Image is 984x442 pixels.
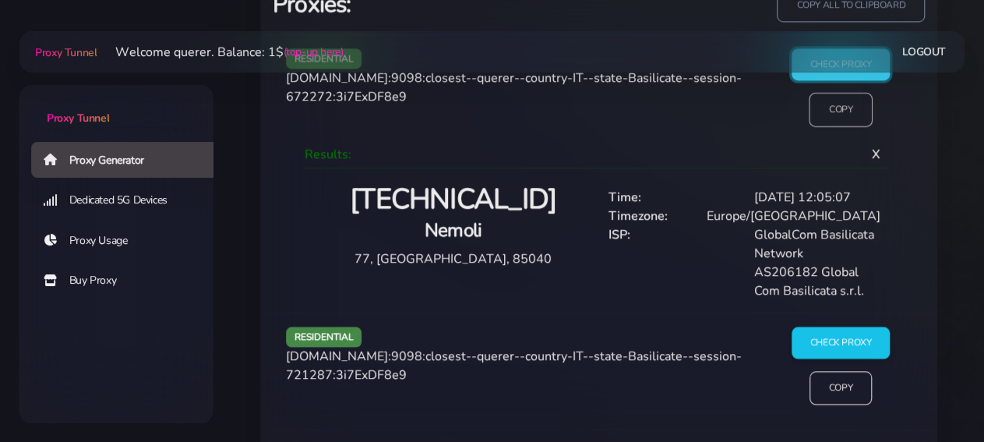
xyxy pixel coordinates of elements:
[31,263,226,299] a: Buy Proxy
[32,40,97,65] a: Proxy Tunnel
[792,327,891,359] input: Check Proxy
[286,348,742,384] span: [DOMAIN_NAME]:9098:closest--querer--country-IT--state-Basilicate--session-721287:3i7ExDF8e9
[31,223,226,259] a: Proxy Usage
[908,366,965,423] iframe: Webchat Widget
[31,182,226,218] a: Dedicated 5G Devices
[35,45,97,60] span: Proxy Tunnel
[744,188,890,207] div: [DATE] 12:05:07
[317,182,590,218] h2: [TECHNICAL_ID]
[859,133,893,175] span: X
[809,92,873,126] input: Copy
[744,225,890,263] div: GlobalCom Basilicata Network
[31,142,226,178] a: Proxy Generator
[286,327,362,346] span: residential
[97,43,343,62] li: Welcome querer. Balance: 1$
[286,69,742,105] span: [DOMAIN_NAME]:9098:closest--querer--country-IT--state-Basilicate--session-672272:3i7ExDF8e9
[305,146,351,163] span: Results:
[599,207,698,225] div: Timezone:
[744,263,890,300] div: AS206182 Global Com Basilicata s.r.l.
[354,250,552,267] span: 77, [GEOGRAPHIC_DATA], 85040
[19,85,213,126] a: Proxy Tunnel
[317,217,590,243] h4: Nemoli
[809,371,872,405] input: Copy
[599,225,745,263] div: ISP:
[47,111,109,126] span: Proxy Tunnel
[902,37,946,66] a: Logout
[283,44,343,60] a: (top-up here)
[697,207,890,225] div: Europe/[GEOGRAPHIC_DATA]
[599,188,745,207] div: Time:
